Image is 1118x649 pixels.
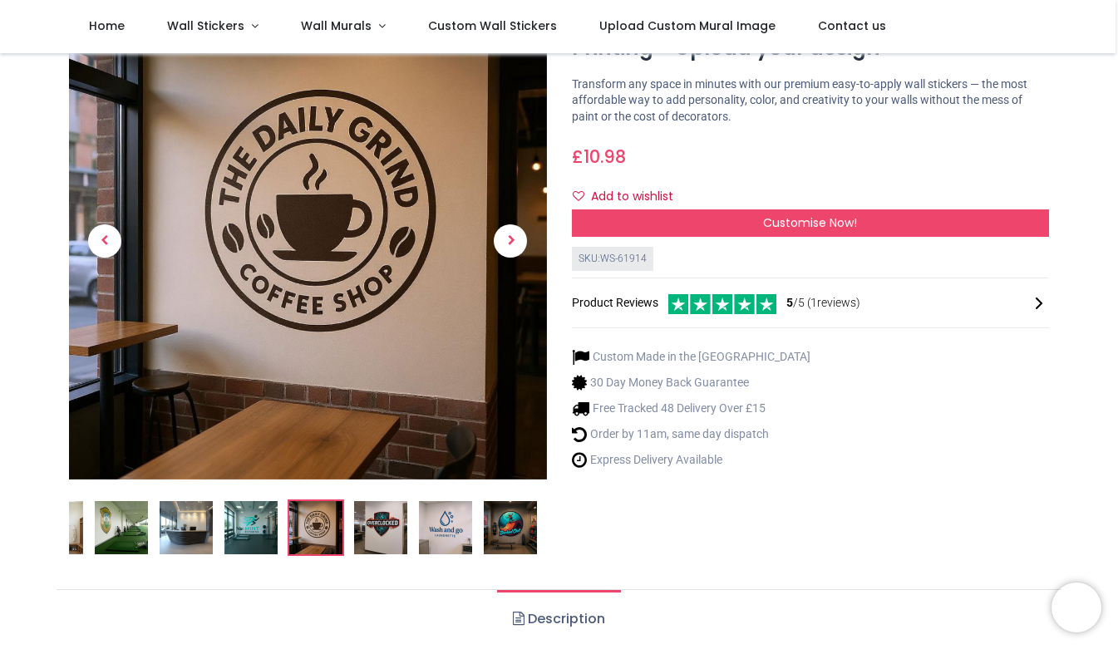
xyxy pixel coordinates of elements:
[786,296,793,309] span: 5
[475,74,546,408] a: Next
[763,214,857,231] span: Customise Now!
[572,145,626,169] span: £
[572,425,810,443] li: Order by 11am, same day dispatch
[224,501,278,554] img: Custom Wall Sticker - Logo or Artwork Printing - Upload your design
[167,17,244,34] span: Wall Stickers
[354,501,407,554] img: Custom Wall Sticker - Logo or Artwork Printing - Upload your design
[95,501,148,554] img: Custom Wall Sticker - Logo or Artwork Printing - Upload your design
[818,17,886,34] span: Contact us
[89,17,125,34] span: Home
[497,590,621,648] a: Description
[786,295,860,312] span: /5 ( 1 reviews)
[69,74,140,408] a: Previous
[572,400,810,417] li: Free Tracked 48 Delivery Over £15
[419,501,472,554] img: Custom Wall Sticker - Logo or Artwork Printing - Upload your design
[572,247,653,271] div: SKU: WS-61914
[1052,583,1101,632] iframe: Brevo live chat
[88,224,121,258] span: Previous
[301,17,372,34] span: Wall Murals
[572,76,1050,125] p: Transform any space in minutes with our premium easy-to-apply wall stickers — the most affordable...
[484,501,537,554] img: Custom Wall Sticker - Logo or Artwork Printing - Upload your design
[572,374,810,391] li: 30 Day Money Back Guarantee
[494,224,527,258] span: Next
[572,183,687,211] button: Add to wishlistAdd to wishlist
[584,145,626,169] span: 10.98
[69,2,547,480] img: Custom Wall Sticker - Logo or Artwork Printing - Upload your design
[289,501,342,554] img: Custom Wall Sticker - Logo or Artwork Printing - Upload your design
[572,348,810,366] li: Custom Made in the [GEOGRAPHIC_DATA]
[573,190,584,202] i: Add to wishlist
[160,501,213,554] img: Custom Wall Sticker - Logo or Artwork Printing - Upload your design
[428,17,557,34] span: Custom Wall Stickers
[599,17,776,34] span: Upload Custom Mural Image
[572,292,1050,314] div: Product Reviews
[572,451,810,469] li: Express Delivery Available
